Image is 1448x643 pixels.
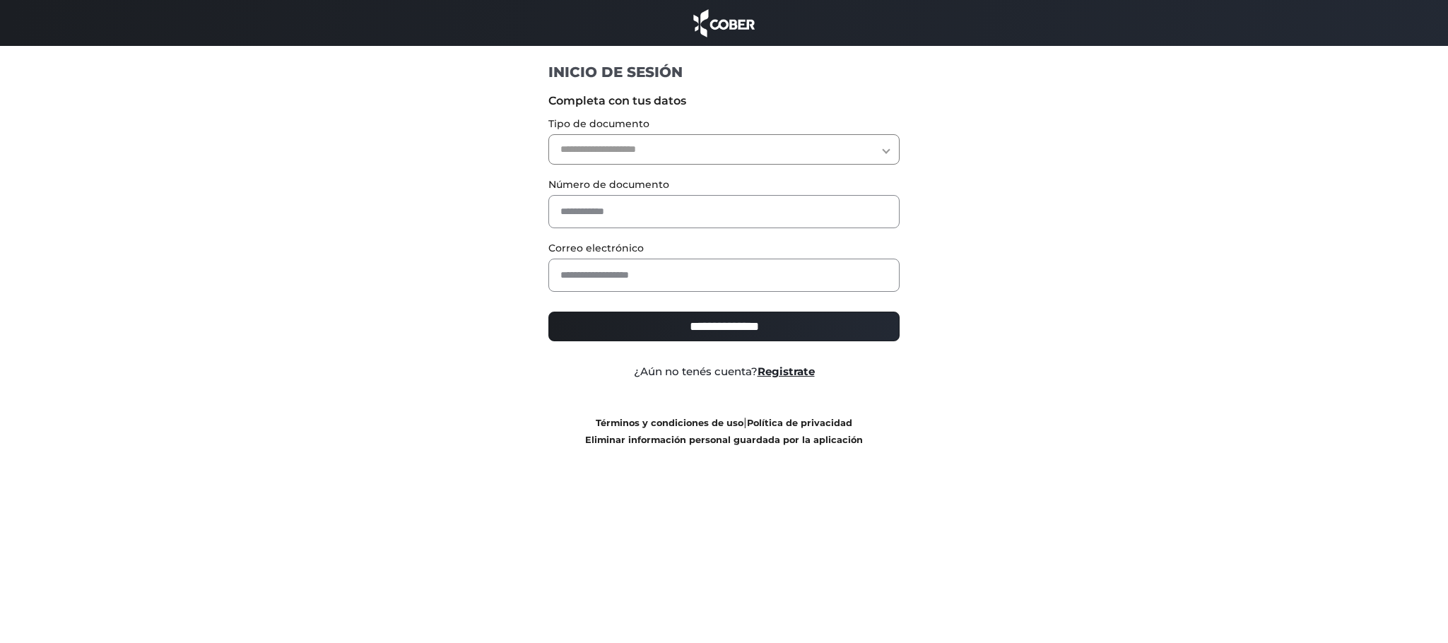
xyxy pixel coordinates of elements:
[747,418,852,428] a: Política de privacidad
[548,117,900,131] label: Tipo de documento
[585,435,863,445] a: Eliminar información personal guardada por la aplicación
[548,241,900,256] label: Correo electrónico
[548,63,900,81] h1: INICIO DE SESIÓN
[538,364,910,380] div: ¿Aún no tenés cuenta?
[538,414,910,448] div: |
[690,7,759,39] img: cober_marca.png
[548,93,900,110] label: Completa con tus datos
[758,365,815,378] a: Registrate
[596,418,743,428] a: Términos y condiciones de uso
[548,177,900,192] label: Número de documento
